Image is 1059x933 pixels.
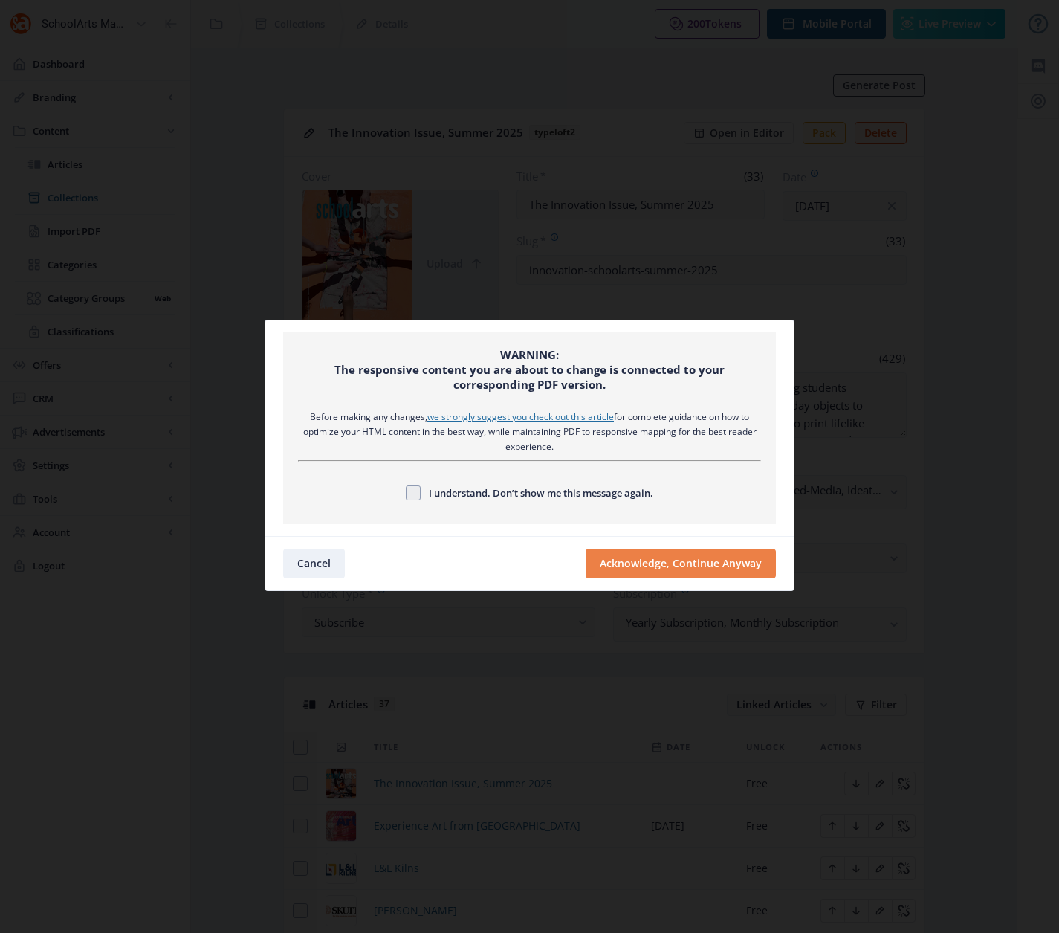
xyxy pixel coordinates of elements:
[283,549,345,578] button: Cancel
[427,410,614,423] a: we strongly suggest you check out this article
[421,484,653,502] span: I understand. Don’t show me this message again.
[298,347,761,392] div: WARNING: The responsive content you are about to change is connected to your corresponding PDF ve...
[586,549,776,578] button: Acknowledge, Continue Anyway
[298,410,761,454] div: Before making any changes, for complete guidance on how to optimize your HTML content in the best...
